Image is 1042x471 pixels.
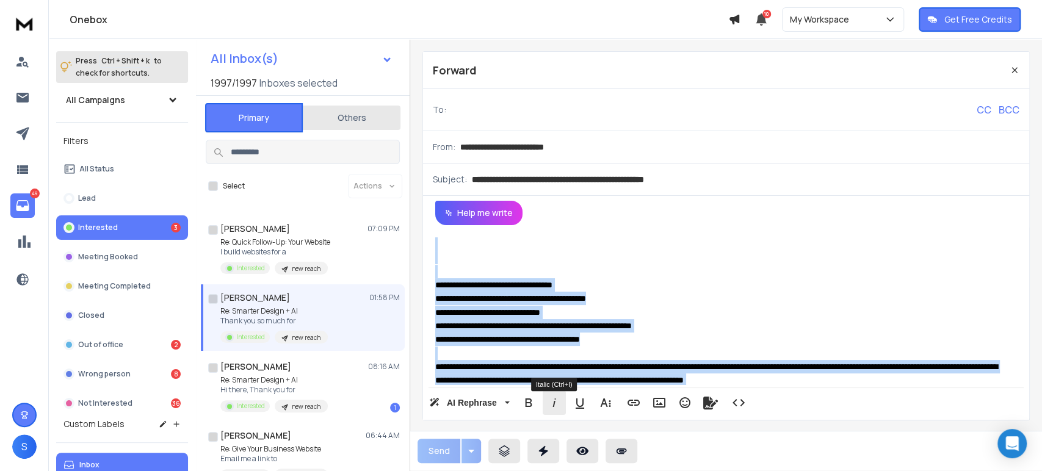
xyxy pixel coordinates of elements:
[236,333,265,342] p: Interested
[171,369,181,379] div: 8
[568,390,592,415] button: Underline (Ctrl+U)
[648,390,671,415] button: Insert Image (Ctrl+P)
[63,418,125,430] h3: Custom Labels
[999,102,1019,117] p: BCC
[220,223,290,235] h1: [PERSON_NAME]
[99,54,151,68] span: Ctrl + Shift + k
[56,132,188,149] h3: Filters
[303,104,400,131] button: Others
[78,398,132,408] p: Not Interested
[66,94,125,106] h1: All Campaigns
[594,390,617,415] button: More Text
[12,434,37,459] button: S
[919,7,1021,32] button: Get Free Credits
[236,264,265,273] p: Interested
[56,362,188,386] button: Wrong person8
[220,247,330,257] p: I build websites for a
[220,292,290,304] h1: [PERSON_NAME]
[211,52,278,65] h1: All Inbox(s)
[673,390,696,415] button: Emoticons
[444,398,499,408] span: AI Rephrase
[220,430,291,442] h1: [PERSON_NAME]
[220,444,328,454] p: Re: Give Your Business Website
[205,103,303,132] button: Primary
[220,375,328,385] p: Re: Smarter Design + AI
[171,223,181,232] div: 3
[78,311,104,320] p: Closed
[369,293,400,303] p: 01:58 PM
[259,76,338,90] h3: Inboxes selected
[78,252,138,262] p: Meeting Booked
[56,88,188,112] button: All Campaigns
[12,12,37,35] img: logo
[220,385,328,395] p: Hi there, Thank you for
[30,189,40,198] p: 49
[56,186,188,210] button: Lead
[220,454,328,464] p: Email me a link to
[368,362,400,372] p: 08:16 AM
[790,13,854,26] p: My Workspace
[79,164,114,174] p: All Status
[220,316,328,326] p: Thank you so much for
[366,431,400,440] p: 06:44 AM
[201,46,402,71] button: All Inbox(s)
[220,306,328,316] p: Re: Smarter Design + AI
[56,215,188,240] button: Interested3
[727,390,750,415] button: Code View
[76,55,162,79] p: Press to check for shortcuts.
[56,245,188,269] button: Meeting Booked
[699,390,722,415] button: Signature
[56,274,188,298] button: Meeting Completed
[220,361,291,373] h1: [PERSON_NAME]
[433,173,467,185] p: Subject:
[977,102,991,117] p: CC
[78,281,151,291] p: Meeting Completed
[78,340,123,350] p: Out of office
[292,333,320,342] p: new reach
[56,303,188,328] button: Closed
[10,193,35,218] a: 49
[433,62,477,79] p: Forward
[220,237,330,247] p: Re: Quick Follow-Up: Your Website
[762,10,771,18] span: 10
[56,333,188,357] button: Out of office2
[292,402,320,411] p: new reach
[78,369,131,379] p: Wrong person
[517,390,540,415] button: Bold (Ctrl+B)
[56,157,188,181] button: All Status
[390,403,400,412] div: 1
[944,13,1012,26] p: Get Free Credits
[223,181,245,191] label: Select
[433,104,446,116] p: To:
[78,193,96,203] p: Lead
[171,340,181,350] div: 2
[70,12,728,27] h1: Onebox
[427,390,512,415] button: AI Rephrase
[997,429,1027,458] div: Open Intercom Messenger
[211,76,257,90] span: 1997 / 1997
[367,224,400,234] p: 07:09 PM
[171,398,181,408] div: 36
[292,264,320,273] p: new reach
[531,378,577,391] div: Italic (Ctrl+I)
[79,460,99,470] p: Inbox
[433,141,455,153] p: From:
[56,391,188,415] button: Not Interested36
[78,223,118,232] p: Interested
[435,201,523,225] button: Help me write
[236,401,265,411] p: Interested
[622,390,645,415] button: Insert Link (Ctrl+K)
